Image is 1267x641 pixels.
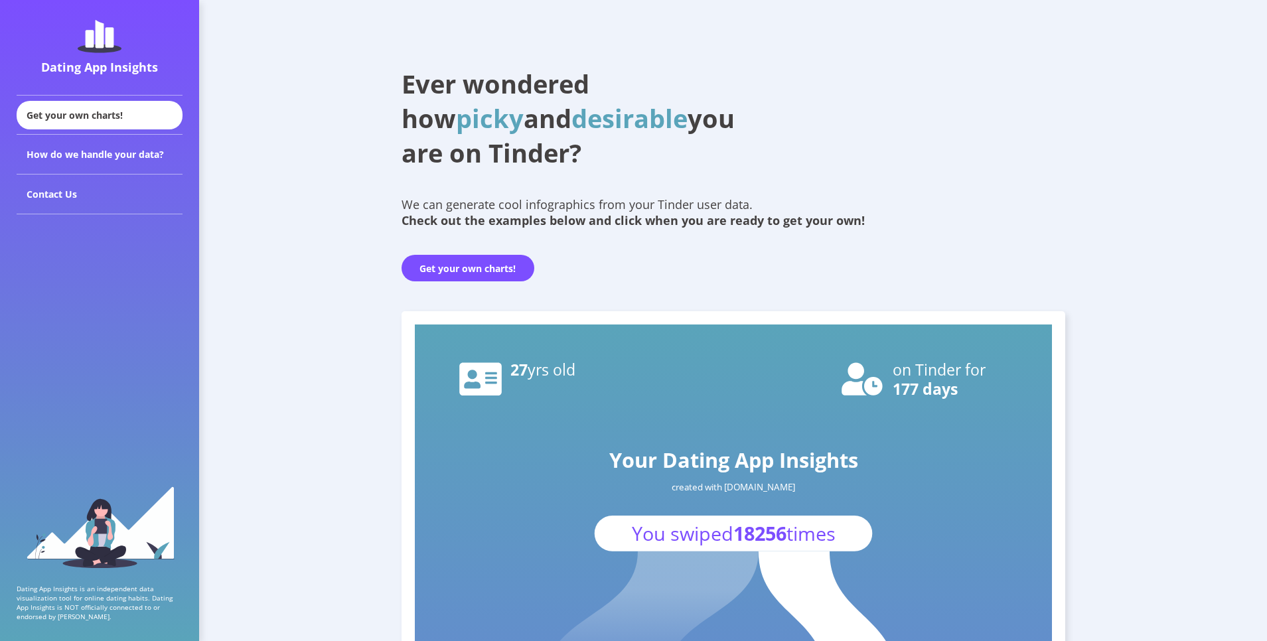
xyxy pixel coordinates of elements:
img: dating-app-insights-logo.5abe6921.svg [78,20,121,53]
text: on Tinder for [893,359,986,380]
tspan: yrs old [528,359,575,380]
text: You swiped [631,520,835,546]
text: 27 [510,359,575,380]
tspan: times [786,520,835,546]
text: created with [DOMAIN_NAME] [672,481,795,493]
text: Your Dating App Insights [609,446,857,474]
tspan: 18256 [733,520,786,546]
b: Check out the examples below and click when you are ready to get your own! [402,212,865,228]
div: How do we handle your data? [17,135,183,175]
div: Get your own charts! [17,101,183,129]
span: picky [456,101,524,135]
text: 177 days [893,378,958,399]
button: Get your own charts! [402,255,534,281]
img: sidebar_girl.91b9467e.svg [25,485,175,568]
p: Dating App Insights is an independent data visualization tool for online dating habits. Dating Ap... [17,584,183,621]
span: desirable [571,101,688,135]
div: Contact Us [17,175,183,214]
div: We can generate cool infographics from your Tinder user data. [402,196,1065,228]
div: Dating App Insights [20,59,179,75]
h1: Ever wondered how and you are on Tinder? [402,66,767,170]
